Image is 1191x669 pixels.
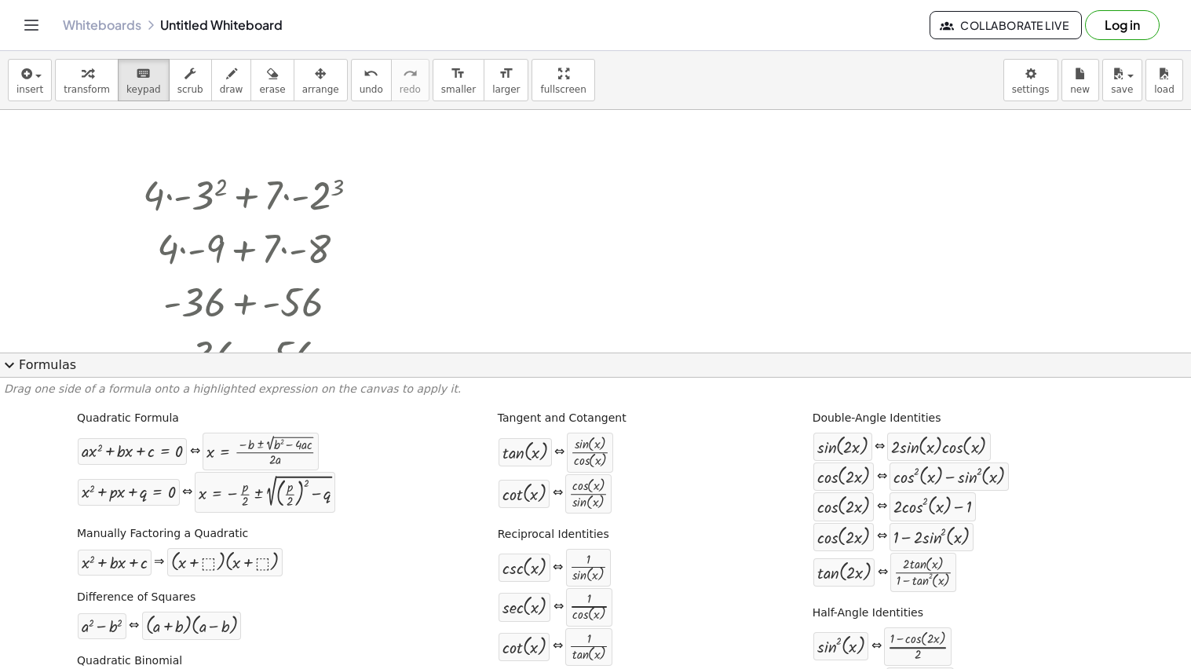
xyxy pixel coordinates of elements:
[1154,84,1175,95] span: load
[1145,59,1183,101] button: load
[77,411,179,426] label: Quadratic Formula
[553,598,564,616] div: ⇔
[118,59,170,101] button: keyboardkeypad
[364,64,378,83] i: undo
[451,64,466,83] i: format_size
[177,84,203,95] span: scrub
[63,17,141,33] a: Whiteboards
[1085,10,1160,40] button: Log in
[813,411,941,426] label: Double-Angle Identities
[1111,84,1133,95] span: save
[77,526,248,542] label: Manually Factoring a Quadratic
[871,638,882,656] div: ⇔
[1003,59,1058,101] button: settings
[64,84,110,95] span: transform
[433,59,484,101] button: format_sizesmaller
[813,605,923,621] label: Half-Angle Identities
[8,59,52,101] button: insert
[360,84,383,95] span: undo
[220,84,243,95] span: draw
[553,638,563,656] div: ⇔
[441,84,476,95] span: smaller
[1061,59,1099,101] button: new
[211,59,252,101] button: draw
[878,564,888,582] div: ⇔
[403,64,418,83] i: redo
[19,13,44,38] button: Toggle navigation
[877,528,887,546] div: ⇔
[553,559,563,577] div: ⇔
[540,84,586,95] span: fullscreen
[391,59,429,101] button: redoredo
[400,84,421,95] span: redo
[126,84,161,95] span: keypad
[129,617,139,635] div: ⇔
[875,438,885,456] div: ⇔
[259,84,285,95] span: erase
[16,84,43,95] span: insert
[1012,84,1050,95] span: settings
[492,84,520,95] span: larger
[77,653,182,669] label: Quadratic Binomial
[55,59,119,101] button: transform
[294,59,348,101] button: arrange
[930,11,1082,39] button: Collaborate Live
[302,84,339,95] span: arrange
[4,382,1187,397] p: Drag one side of a formula onto a highlighted expression on the canvas to apply it.
[154,554,164,572] div: ⇒
[532,59,594,101] button: fullscreen
[136,64,151,83] i: keyboard
[498,527,609,543] label: Reciprocal Identities
[499,64,513,83] i: format_size
[553,484,563,503] div: ⇔
[1102,59,1142,101] button: save
[169,59,212,101] button: scrub
[498,411,627,426] label: Tangent and Cotangent
[877,468,887,486] div: ⇔
[351,59,392,101] button: undoundo
[877,498,887,516] div: ⇔
[182,484,192,502] div: ⇔
[943,18,1069,32] span: Collaborate Live
[1070,84,1090,95] span: new
[190,443,200,461] div: ⇔
[77,590,195,605] label: Difference of Squares
[554,444,564,462] div: ⇔
[250,59,294,101] button: erase
[484,59,528,101] button: format_sizelarger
